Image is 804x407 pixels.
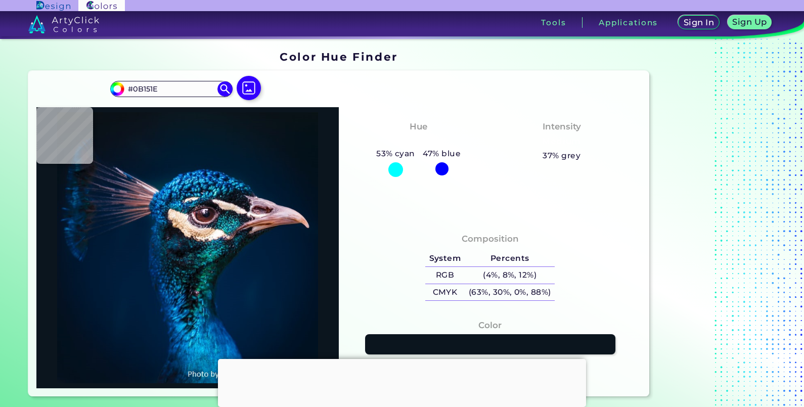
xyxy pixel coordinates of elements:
[372,147,419,160] h5: 53% cyan
[653,47,780,400] iframe: Advertisement
[280,49,397,64] h1: Color Hue Finder
[730,16,770,29] a: Sign Up
[478,318,502,333] h4: Color
[410,119,427,134] h4: Hue
[41,112,334,383] img: img_pavlin.jpg
[425,284,465,301] h5: CMYK
[217,81,233,97] img: icon search
[543,119,581,134] h4: Intensity
[390,135,447,148] h3: Cyan-Blue
[237,76,261,100] img: icon picture
[543,149,580,162] h5: 37% grey
[465,250,555,267] h5: Percents
[36,1,70,11] img: ArtyClick Design logo
[680,16,718,29] a: Sign In
[541,19,566,26] h3: Tools
[462,232,519,246] h4: Composition
[538,135,586,148] h3: Medium
[465,267,555,284] h5: (4%, 8%, 12%)
[124,82,218,96] input: type color..
[465,284,555,301] h5: (63%, 30%, 0%, 88%)
[425,267,465,284] h5: RGB
[685,19,712,26] h5: Sign In
[599,19,658,26] h3: Applications
[218,359,586,404] iframe: Advertisement
[28,15,100,33] img: logo_artyclick_colors_white.svg
[425,250,465,267] h5: System
[419,147,465,160] h5: 47% blue
[734,18,765,26] h5: Sign Up
[471,358,509,370] h3: #0B151E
